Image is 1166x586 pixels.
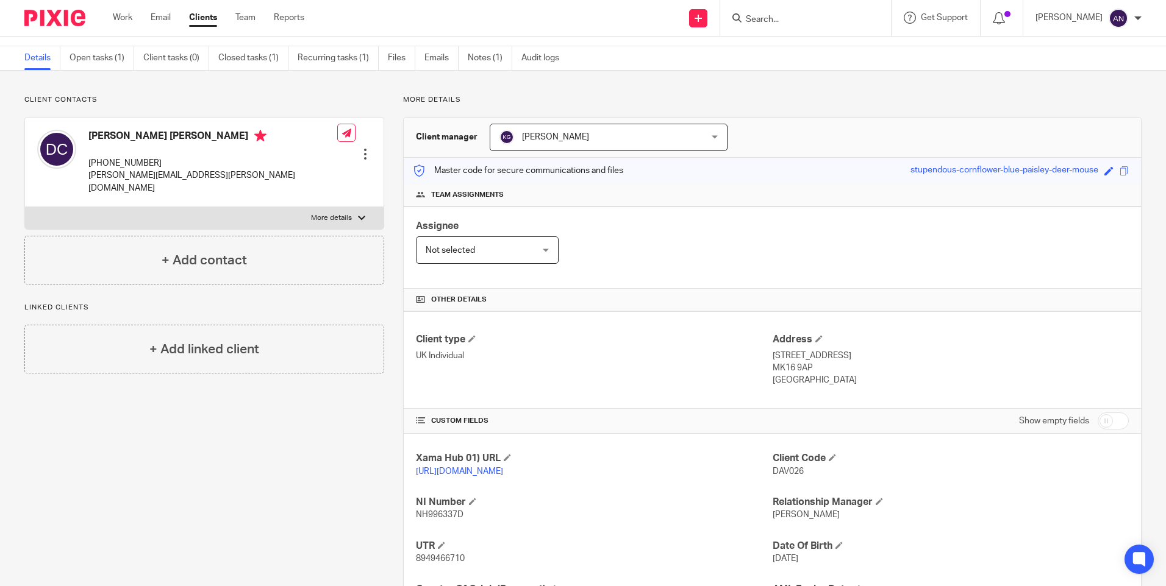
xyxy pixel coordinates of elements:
h4: + Add contact [162,251,247,270]
h4: + Add linked client [149,340,259,359]
p: More details [311,213,352,223]
a: Files [388,46,415,70]
span: Get Support [921,13,968,22]
span: DAV026 [773,467,804,476]
h4: CUSTOM FIELDS [416,416,772,426]
h3: Client manager [416,131,477,143]
span: Assignee [416,221,459,231]
span: Team assignments [431,190,504,200]
a: Work [113,12,132,24]
h4: Xama Hub 01) URL [416,452,772,465]
h4: Address [773,333,1129,346]
span: NH996337D [416,510,463,519]
p: More details [403,95,1142,105]
a: Details [24,46,60,70]
p: [PERSON_NAME] [1035,12,1103,24]
span: [PERSON_NAME] [773,510,840,519]
a: Notes (1) [468,46,512,70]
p: Client contacts [24,95,384,105]
p: Master code for secure communications and files [413,164,623,177]
a: Client tasks (0) [143,46,209,70]
p: [GEOGRAPHIC_DATA] [773,374,1129,386]
h4: UTR [416,540,772,552]
a: Team [235,12,256,24]
p: UK Individual [416,350,772,362]
a: Recurring tasks (1) [298,46,379,70]
div: stupendous-cornflower-blue-paisley-deer-mouse [910,164,1098,178]
img: Pixie [24,10,85,26]
h4: NI Number [416,496,772,509]
span: [DATE] [773,554,798,563]
p: Linked clients [24,303,384,312]
span: Not selected [426,246,475,255]
h4: Client type [416,333,772,346]
p: [STREET_ADDRESS] [773,350,1129,362]
a: Audit logs [521,46,568,70]
i: Primary [254,130,266,142]
label: Show empty fields [1019,415,1089,427]
a: Reports [274,12,304,24]
img: svg%3E [1109,9,1128,28]
h4: Relationship Manager [773,496,1129,509]
img: svg%3E [499,130,514,144]
span: [PERSON_NAME] [522,133,589,141]
input: Search [745,15,854,26]
a: Open tasks (1) [70,46,134,70]
h4: Date Of Birth [773,540,1129,552]
a: Clients [189,12,217,24]
span: Other details [431,295,487,305]
a: Emails [424,46,459,70]
p: [PERSON_NAME][EMAIL_ADDRESS][PERSON_NAME][DOMAIN_NAME] [88,169,337,194]
a: Email [151,12,171,24]
a: Closed tasks (1) [218,46,288,70]
a: [URL][DOMAIN_NAME] [416,467,503,476]
h4: Client Code [773,452,1129,465]
h4: [PERSON_NAME] [PERSON_NAME] [88,130,337,145]
p: [PHONE_NUMBER] [88,157,337,169]
span: 8949466710 [416,554,465,563]
p: MK16 9AP [773,362,1129,374]
img: svg%3E [37,130,76,169]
